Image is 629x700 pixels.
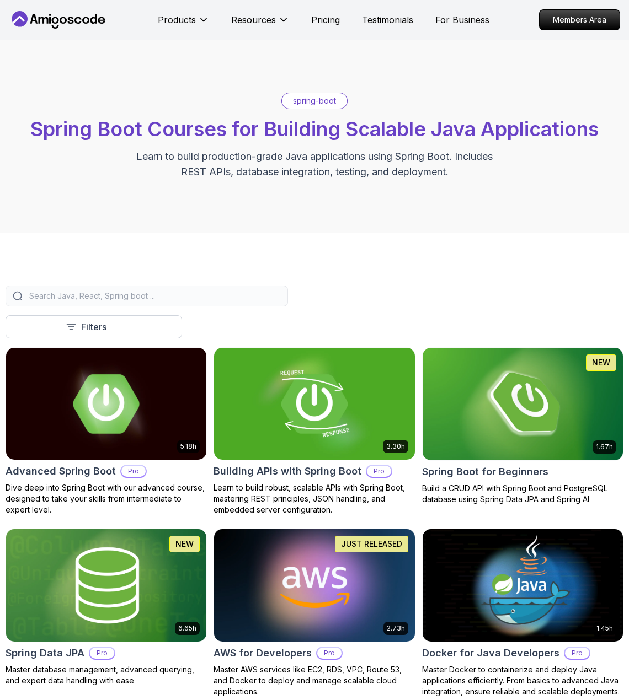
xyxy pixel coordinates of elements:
[180,442,196,451] p: 5.18h
[6,482,207,515] p: Dive deep into Spring Boot with our advanced course, designed to take your skills from intermedia...
[435,13,489,26] a: For Business
[6,664,207,686] p: Master database management, advanced querying, and expert data handling with ease
[6,464,116,479] h2: Advanced Spring Boot
[422,347,623,505] a: Spring Boot for Beginners card1.67hNEWSpring Boot for BeginnersBuild a CRUD API with Spring Boot ...
[214,348,414,460] img: Building APIs with Spring Boot card
[6,645,84,661] h2: Spring Data JPA
[422,645,559,661] h2: Docker for Java Developers
[422,483,623,505] p: Build a CRUD API with Spring Boot and PostgreSQL database using Spring Data JPA and Spring AI
[6,529,207,686] a: Spring Data JPA card6.65hNEWSpring Data JPAProMaster database management, advanced querying, and ...
[231,13,276,26] p: Resources
[387,624,405,633] p: 2.73h
[422,529,623,697] a: Docker for Java Developers card1.45hDocker for Java DevelopersProMaster Docker to containerize an...
[386,442,405,451] p: 3.30h
[178,624,196,633] p: 6.65h
[175,539,194,550] p: NEW
[367,466,391,477] p: Pro
[27,290,281,301] input: Search Java, React, Spring boot ...
[231,13,289,35] button: Resources
[539,9,620,30] a: Members Area
[158,13,209,35] button: Products
[422,664,623,697] p: Master Docker to containerize and deploy Java applications efficiently. From basics to advanced J...
[341,539,402,550] p: JUST RELEASED
[317,648,342,659] p: Pro
[129,149,500,180] p: Learn to build production-grade Java applications using Spring Boot. Includes REST APIs, database...
[90,648,114,659] p: Pro
[596,624,613,633] p: 1.45h
[422,464,548,480] h2: Spring Boot for Beginners
[6,315,182,338] button: Filters
[214,482,415,515] p: Learn to build robust, scalable APIs with Spring Boot, mastering REST principles, JSON handling, ...
[6,348,206,460] img: Advanced Spring Boot card
[293,95,336,106] p: spring-boot
[214,645,312,661] h2: AWS for Developers
[214,529,414,641] img: AWS for Developers card
[592,357,610,368] p: NEW
[311,13,340,26] a: Pricing
[6,347,207,515] a: Advanced Spring Boot card5.18hAdvanced Spring BootProDive deep into Spring Boot with our advanced...
[214,347,415,515] a: Building APIs with Spring Boot card3.30hBuilding APIs with Spring BootProLearn to build robust, s...
[6,529,206,641] img: Spring Data JPA card
[423,348,623,460] img: Spring Boot for Beginners card
[214,464,361,479] h2: Building APIs with Spring Boot
[423,529,623,642] img: Docker for Java Developers card
[158,13,196,26] p: Products
[214,664,415,697] p: Master AWS services like EC2, RDS, VPC, Route 53, and Docker to deploy and manage scalable cloud ...
[214,529,415,697] a: AWS for Developers card2.73hJUST RELEASEDAWS for DevelopersProMaster AWS services like EC2, RDS, ...
[81,320,106,333] p: Filters
[596,443,613,451] p: 1.67h
[565,648,589,659] p: Pro
[121,466,146,477] p: Pro
[362,13,413,26] a: Testimonials
[540,10,620,30] p: Members Area
[30,117,599,141] span: Spring Boot Courses for Building Scalable Java Applications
